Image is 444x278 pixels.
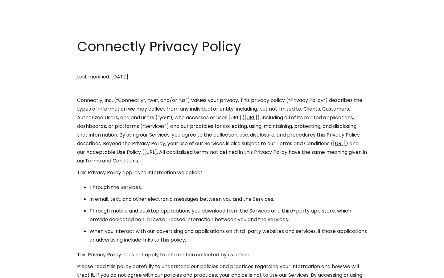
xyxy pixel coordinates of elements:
[6,267,37,276] aside: Language selected: English
[77,73,367,81] p: Last modified: [DATE]
[77,84,367,93] p: ‍
[245,114,257,121] a: [URL]
[77,96,367,165] p: Connectly, Inc. (“Connectly”, “we”, and/or “us”) values your privacy. This privacy policy (“Priva...
[89,195,367,204] li: In email, text, and other electronic messages between you and the Services.
[77,37,367,56] h1: Connectly Privacy Policy
[12,267,37,276] ul: Language list
[77,251,367,259] p: This Privacy Policy does not apply to information collected by us offline.
[89,207,367,224] li: Through mobile and desktop applications you download from the Services or a third-party app store...
[77,168,367,177] p: This Privacy Policy applies to information we collect:
[89,227,367,244] li: When you interact with our advertising and applications on third-party websites and services, if ...
[333,140,346,147] a: [URL]
[89,183,367,192] li: Through the Services.
[85,157,138,164] a: Terms and Conditions
[77,61,367,69] p: ‍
